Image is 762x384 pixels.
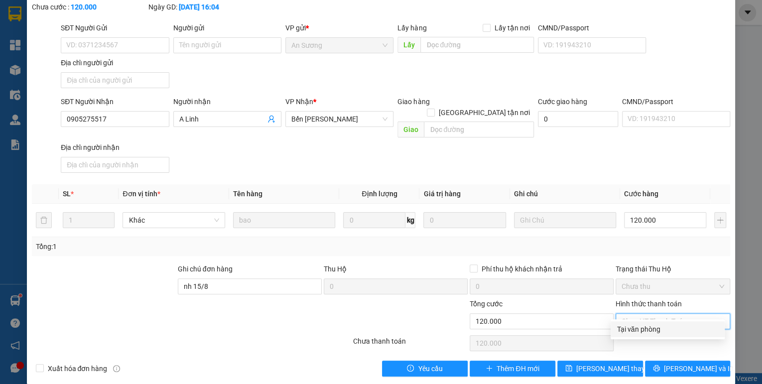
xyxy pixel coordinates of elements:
[420,37,534,53] input: Dọc đường
[538,98,587,106] label: Cước giao hàng
[557,361,643,377] button: save[PERSON_NAME] thay đổi
[285,22,393,33] div: VP gửi
[397,37,420,53] span: Lấy
[61,57,169,68] div: Địa chỉ người gửi
[178,265,233,273] label: Ghi chú đơn hàng
[352,336,468,353] div: Chưa thanh toán
[714,212,726,228] button: plus
[470,300,503,308] span: Tổng cước
[538,22,646,33] div: CMND/Passport
[113,365,120,372] span: info-circle
[538,111,618,127] input: Cước giao hàng
[61,142,169,153] div: Địa chỉ người nhận
[622,314,724,329] span: Chọn HT Thanh Toán
[61,22,169,33] div: SĐT Người Gửi
[418,363,442,374] span: Yêu cầu
[510,184,620,204] th: Ghi chú
[324,265,347,273] span: Thu Hộ
[173,96,281,107] div: Người nhận
[653,365,660,373] span: printer
[664,363,734,374] span: [PERSON_NAME] và In
[233,190,262,198] span: Tên hàng
[179,3,219,11] b: [DATE] 16:04
[61,72,169,88] input: Địa chỉ của người gửi
[514,212,616,228] input: Ghi Chú
[622,96,730,107] div: CMND/Passport
[565,365,572,373] span: save
[423,190,460,198] span: Giá trị hàng
[616,300,682,308] label: Hình thức thanh toán
[233,212,335,228] input: VD: Bàn, Ghế
[622,279,724,294] span: Chưa thu
[44,363,112,374] span: Xuất hóa đơn hàng
[397,98,429,106] span: Giao hàng
[497,363,539,374] span: Thêm ĐH mới
[32,1,146,12] div: Chưa cước :
[36,212,52,228] button: delete
[128,213,219,228] span: Khác
[616,263,730,274] div: Trạng thái Thu Hộ
[148,1,263,12] div: Ngày GD:
[36,241,295,252] div: Tổng: 1
[645,361,731,377] button: printer[PERSON_NAME] và In
[285,98,313,106] span: VP Nhận
[63,190,71,198] span: SL
[470,361,555,377] button: plusThêm ĐH mới
[291,38,387,53] span: An Sương
[267,115,275,123] span: user-add
[123,190,160,198] span: Đơn vị tính
[424,122,534,137] input: Dọc đường
[576,363,656,374] span: [PERSON_NAME] thay đổi
[397,122,424,137] span: Giao
[478,263,566,274] span: Phí thu hộ khách nhận trả
[435,107,534,118] span: [GEOGRAPHIC_DATA] tận nơi
[617,324,719,335] div: Tại văn phòng
[405,212,415,228] span: kg
[362,190,397,198] span: Định lượng
[407,365,414,373] span: exclamation-circle
[624,190,658,198] span: Cước hàng
[71,3,97,11] b: 120.000
[423,212,506,228] input: 0
[61,157,169,173] input: Địa chỉ của người nhận
[173,22,281,33] div: Người gửi
[486,365,493,373] span: plus
[397,24,426,32] span: Lấy hàng
[291,112,387,127] span: Bến Xe Ngọc Hồi
[491,22,534,33] span: Lấy tận nơi
[61,96,169,107] div: SĐT Người Nhận
[178,278,322,294] input: Ghi chú đơn hàng
[382,361,468,377] button: exclamation-circleYêu cầu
